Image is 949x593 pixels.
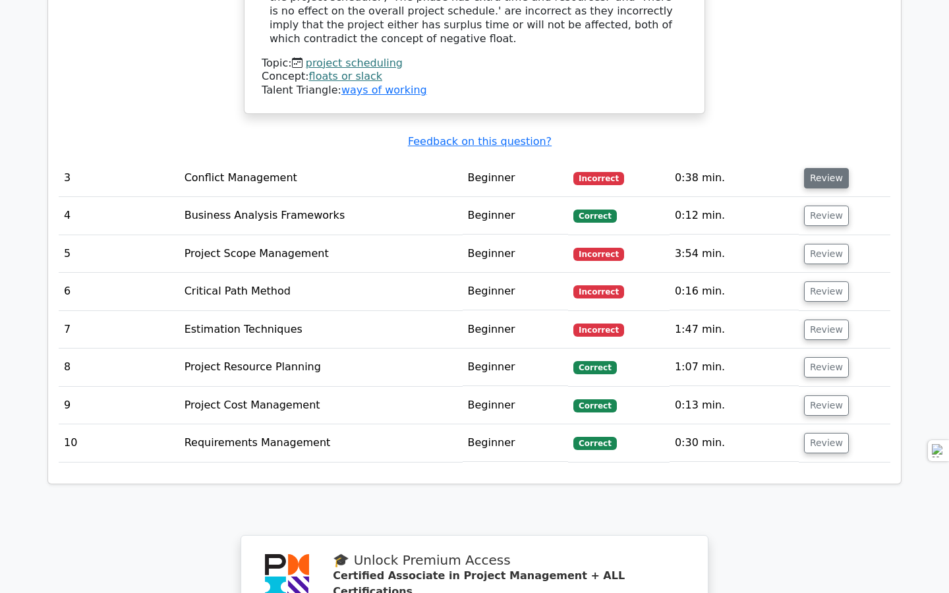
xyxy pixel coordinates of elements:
[804,206,849,226] button: Review
[463,273,569,310] td: Beginner
[804,357,849,378] button: Review
[59,197,179,235] td: 4
[463,197,569,235] td: Beginner
[804,320,849,340] button: Review
[262,70,687,84] div: Concept:
[670,273,799,310] td: 0:16 min.
[670,387,799,424] td: 0:13 min.
[59,235,179,273] td: 5
[59,273,179,310] td: 6
[341,84,427,96] a: ways of working
[309,70,382,82] a: floats or slack
[179,159,463,197] td: Conflict Management
[573,172,624,185] span: Incorrect
[573,399,616,412] span: Correct
[573,248,624,261] span: Incorrect
[262,57,687,98] div: Talent Triangle:
[463,424,569,462] td: Beginner
[804,244,849,264] button: Review
[59,311,179,349] td: 7
[670,235,799,273] td: 3:54 min.
[179,273,463,310] td: Critical Path Method
[804,281,849,302] button: Review
[670,349,799,386] td: 1:07 min.
[804,395,849,416] button: Review
[573,285,624,298] span: Incorrect
[804,168,849,188] button: Review
[408,135,552,148] a: Feedback on this question?
[463,311,569,349] td: Beginner
[59,387,179,424] td: 9
[262,57,687,71] div: Topic:
[463,349,569,386] td: Beginner
[573,324,624,337] span: Incorrect
[670,159,799,197] td: 0:38 min.
[59,424,179,462] td: 10
[179,235,463,273] td: Project Scope Management
[59,159,179,197] td: 3
[59,349,179,386] td: 8
[179,387,463,424] td: Project Cost Management
[463,159,569,197] td: Beginner
[179,349,463,386] td: Project Resource Planning
[670,197,799,235] td: 0:12 min.
[804,433,849,453] button: Review
[670,424,799,462] td: 0:30 min.
[573,437,616,450] span: Correct
[573,361,616,374] span: Correct
[306,57,403,69] a: project scheduling
[670,311,799,349] td: 1:47 min.
[179,197,463,235] td: Business Analysis Frameworks
[179,311,463,349] td: Estimation Techniques
[179,424,463,462] td: Requirements Management
[573,210,616,223] span: Correct
[463,235,569,273] td: Beginner
[463,387,569,424] td: Beginner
